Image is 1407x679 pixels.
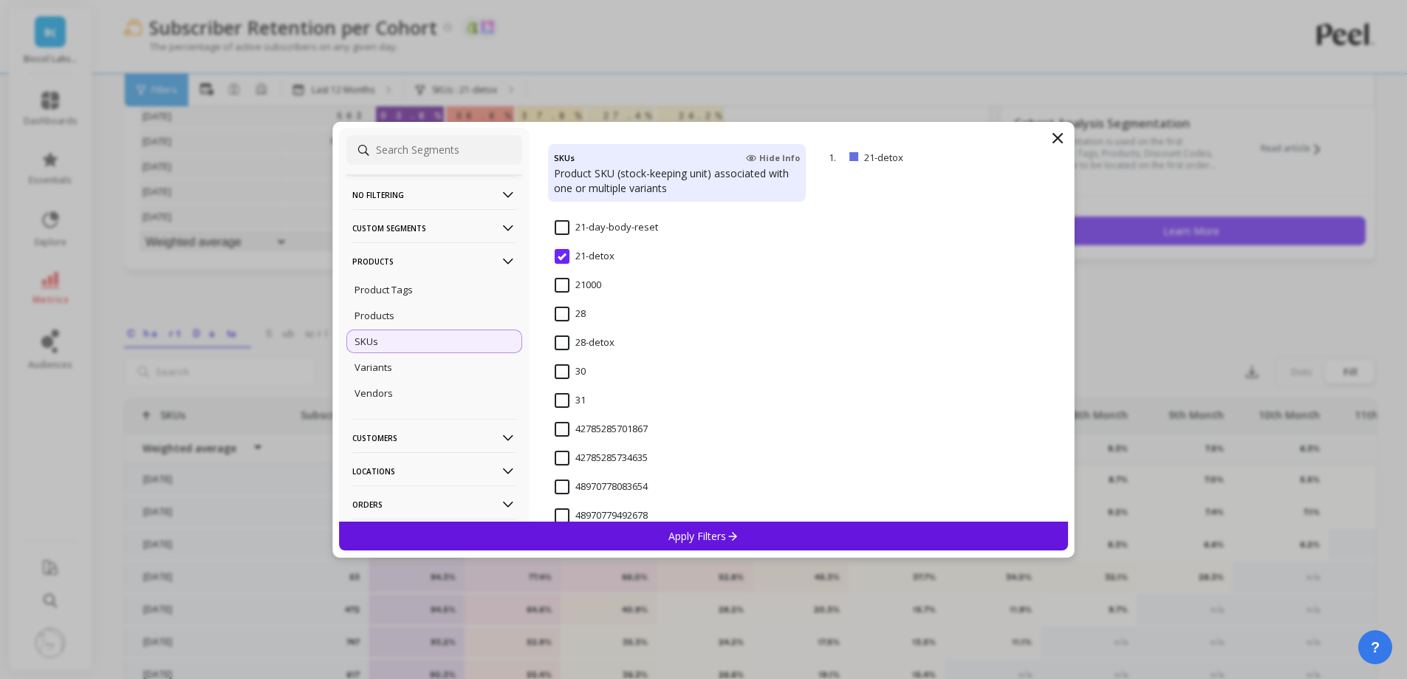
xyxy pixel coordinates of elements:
span: 30 [555,364,586,379]
span: 21000 [555,278,601,293]
span: ? [1371,637,1380,658]
p: SKUs [355,335,378,348]
p: Locations [352,452,516,490]
p: Customers [352,419,516,457]
h4: SKUs [554,150,575,166]
p: Product SKU (stock-keeping unit) associated with one or multiple variants [554,166,800,196]
span: 42785285734635 [555,451,648,465]
span: 28 [555,307,586,321]
p: Custom Segments [352,209,516,247]
span: 21-detox [555,249,615,264]
span: 48970779492678 [555,508,648,523]
span: 31 [555,393,586,408]
p: Products [355,309,394,322]
span: Hide Info [746,152,800,164]
p: Apply Filters [668,529,739,543]
p: Products [352,242,516,280]
p: Vendors [355,386,393,400]
p: No filtering [352,176,516,214]
p: Variants [355,361,392,374]
p: 21-detox [864,151,981,164]
span: 21-day-body-reset [555,220,658,235]
p: Orders [352,485,516,523]
span: 28-detox [555,335,615,350]
span: 42785285701867 [555,422,648,437]
p: Product Tags [355,283,413,296]
input: Search Segments [346,135,522,165]
p: Subscriptions [352,519,516,556]
span: 48970778083654 [555,480,648,494]
button: ? [1358,630,1392,664]
p: 1. [829,151,843,164]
